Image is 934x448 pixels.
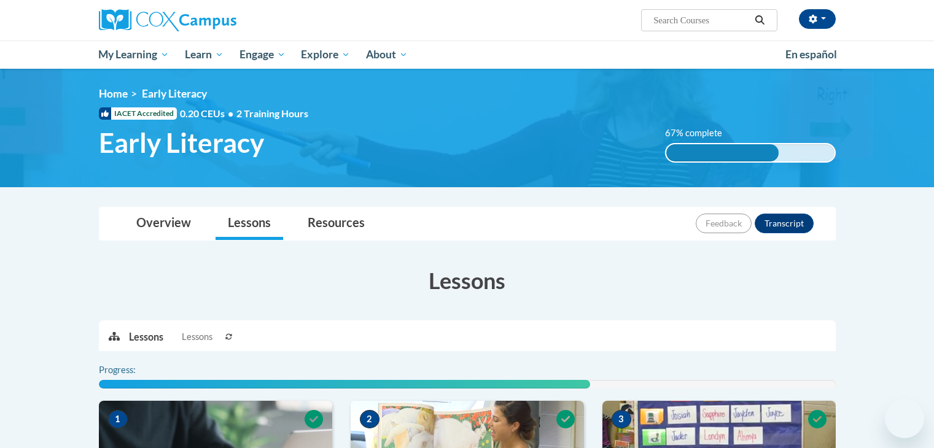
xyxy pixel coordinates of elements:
[358,41,416,69] a: About
[185,47,224,62] span: Learn
[293,41,358,69] a: Explore
[366,47,408,62] span: About
[99,126,264,159] span: Early Literacy
[99,9,332,31] a: Cox Campus
[750,13,769,28] button: Search
[142,87,207,100] span: Early Literacy
[99,363,169,377] label: Progress:
[108,410,128,428] span: 1
[665,126,736,140] label: 67% complete
[182,330,212,344] span: Lessons
[360,410,379,428] span: 2
[228,107,233,119] span: •
[129,330,163,344] p: Lessons
[216,207,283,240] a: Lessons
[98,47,169,62] span: My Learning
[99,87,128,100] a: Home
[755,214,814,233] button: Transcript
[124,207,203,240] a: Overview
[80,41,854,69] div: Main menu
[652,13,750,28] input: Search Courses
[301,47,350,62] span: Explore
[177,41,232,69] a: Learn
[785,48,837,61] span: En español
[612,410,631,428] span: 3
[99,265,836,296] h3: Lessons
[99,107,177,120] span: IACET Accredited
[696,214,752,233] button: Feedback
[885,399,924,438] iframe: Button to launch messaging window
[666,144,779,161] div: 67% complete
[239,47,286,62] span: Engage
[777,42,845,68] a: En español
[295,207,377,240] a: Resources
[799,9,836,29] button: Account Settings
[99,9,236,31] img: Cox Campus
[91,41,177,69] a: My Learning
[232,41,294,69] a: Engage
[236,107,308,119] span: 2 Training Hours
[180,107,236,120] span: 0.20 CEUs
